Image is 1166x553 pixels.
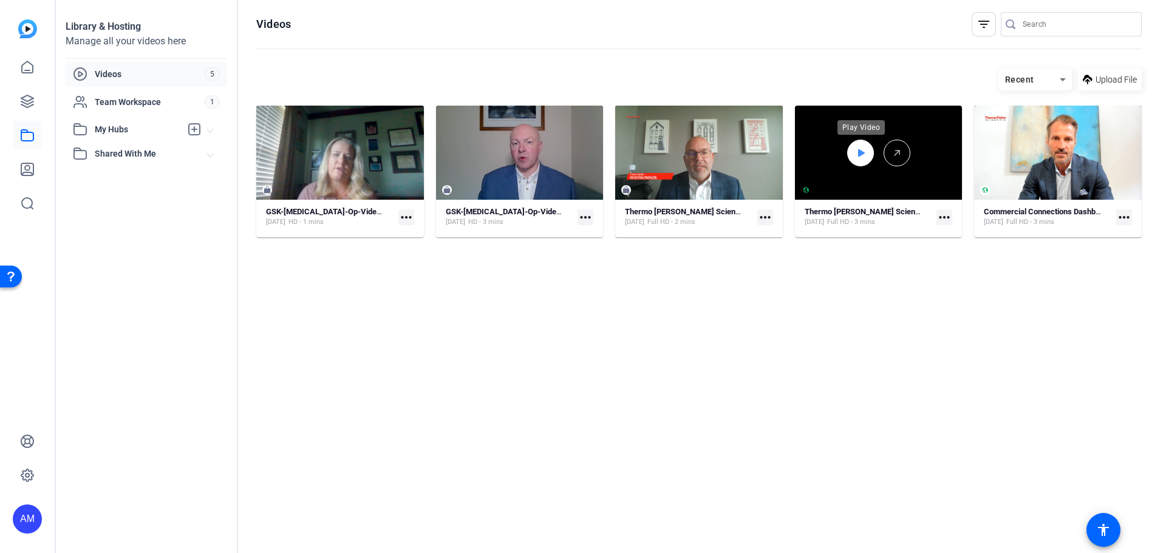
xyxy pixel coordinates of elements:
[984,207,1111,227] a: Commercial Connections Dashboard Launch[DATE]Full HD - 3 mins
[805,217,824,227] span: [DATE]
[1023,17,1132,32] input: Search
[95,123,181,136] span: My Hubs
[1078,69,1142,90] button: Upload File
[446,207,648,216] strong: GSK-[MEDICAL_DATA]-Op-Video-[PERSON_NAME]-edited
[936,209,952,225] mat-icon: more_horiz
[805,207,932,227] a: Thermo [PERSON_NAME] Scientific Simple (44828)[DATE]Full HD - 3 mins
[625,207,803,216] strong: Thermo [PERSON_NAME] Scientific Simple (47606)
[977,17,991,32] mat-icon: filter_list
[205,95,220,109] span: 1
[984,217,1003,227] span: [DATE]
[266,217,285,227] span: [DATE]
[625,207,752,227] a: Thermo [PERSON_NAME] Scientific Simple (47606)[DATE]Full HD - 2 mins
[827,217,875,227] span: Full HD - 3 mins
[1096,73,1137,86] span: Upload File
[18,19,37,38] img: blue-gradient.svg
[95,148,208,160] span: Shared With Me
[66,141,227,166] mat-expansion-panel-header: Shared With Me
[1005,75,1034,84] span: Recent
[805,207,983,216] strong: Thermo [PERSON_NAME] Scientific Simple (44828)
[468,217,503,227] span: HD - 3 mins
[1006,217,1054,227] span: Full HD - 3 mins
[984,207,1139,216] strong: Commercial Connections Dashboard Launch
[446,207,573,227] a: GSK-[MEDICAL_DATA]-Op-Video-[PERSON_NAME]-edited[DATE]HD - 3 mins
[66,117,227,141] mat-expansion-panel-header: My Hubs
[66,19,227,34] div: Library & Hosting
[757,209,773,225] mat-icon: more_horiz
[266,207,394,227] a: GSK-[MEDICAL_DATA]-Op-Video-[PERSON_NAME]-S-[PERSON_NAME]-edited[DATE]HD - 1 mins
[578,209,593,225] mat-icon: more_horiz
[13,504,42,534] div: AM
[95,68,205,80] span: Videos
[1096,523,1111,537] mat-icon: accessibility
[647,217,695,227] span: Full HD - 2 mins
[398,209,414,225] mat-icon: more_horiz
[66,34,227,49] div: Manage all your videos here
[1116,209,1132,225] mat-icon: more_horiz
[625,217,644,227] span: [DATE]
[256,17,291,32] h1: Videos
[288,217,324,227] span: HD - 1 mins
[837,120,885,135] div: Play Video
[266,207,539,216] strong: GSK-[MEDICAL_DATA]-Op-Video-[PERSON_NAME]-S-[PERSON_NAME]-edited
[205,67,220,81] span: 5
[446,217,465,227] span: [DATE]
[95,96,205,108] span: Team Workspace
